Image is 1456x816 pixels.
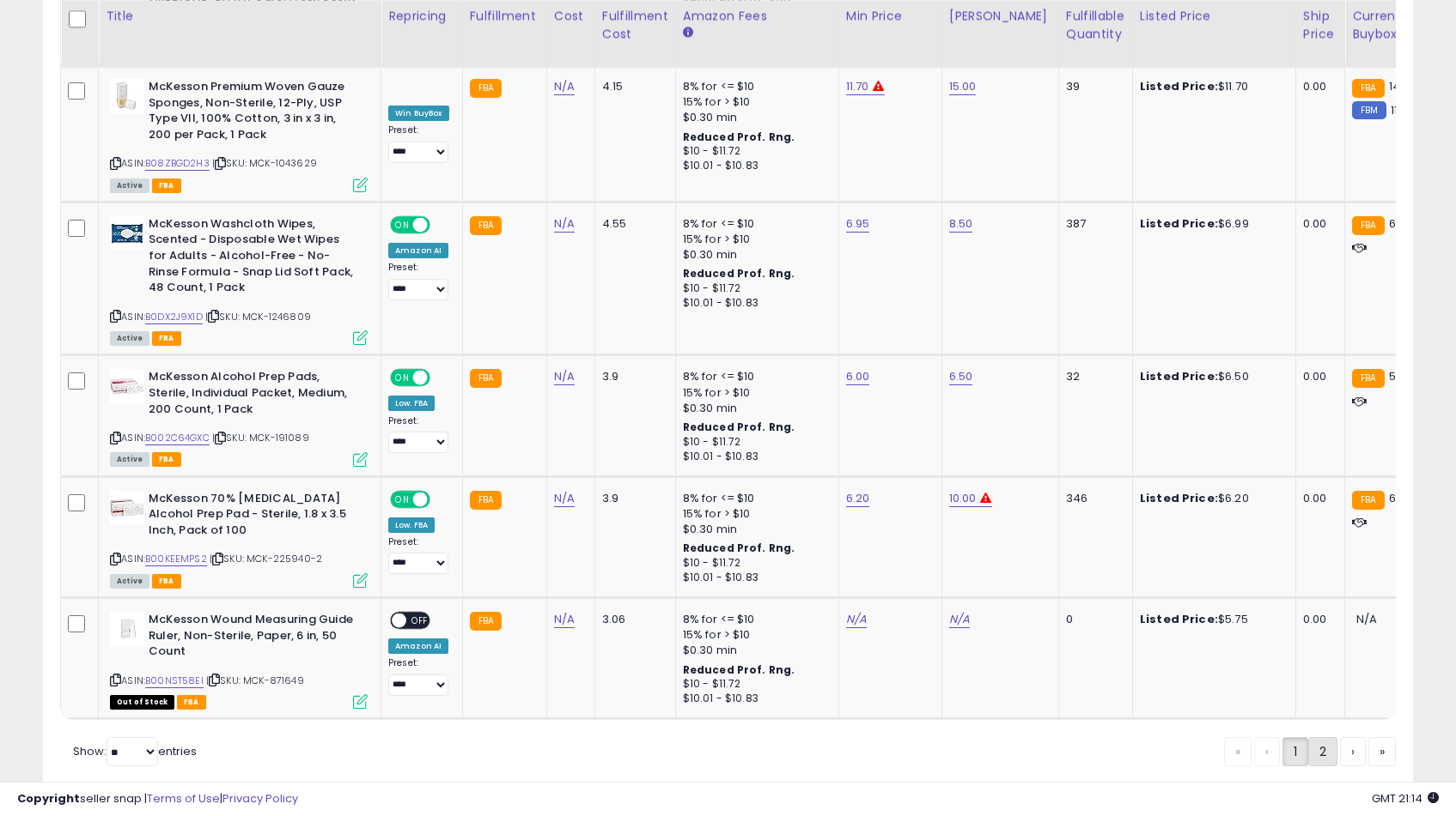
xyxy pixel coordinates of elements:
[106,7,374,25] div: Title
[73,743,197,759] span: Show: entries
[683,281,825,296] div: $10 - $11.72
[554,215,575,233] a: N/A
[554,78,575,95] a: N/A
[110,331,149,346] span: All listings currently available for purchase on Amazon
[1140,491,1282,506] div: $6.20
[1303,369,1331,384] div: 0.00
[1140,216,1282,232] div: $6.99
[428,371,455,385] span: OFF
[683,159,825,173] div: $10.01 - $10.83
[846,7,935,25] div: Min Price
[949,215,973,233] a: 8.50
[1380,743,1385,760] span: »
[683,677,825,692] div: $10 - $11.72
[152,574,181,589] span: FBA
[683,247,825,263] div: $0.30 min
[683,144,825,159] div: $10 - $11.72
[1303,79,1331,94] div: 0.00
[110,79,368,190] div: ASIN:
[210,552,322,565] span: | SKU: MCK-225940-2
[1389,78,1417,94] span: 14.92
[683,94,825,110] div: 15% for > $10
[554,490,575,507] a: N/A
[602,79,662,94] div: 4.15
[683,25,693,40] small: Amazon Fees.
[470,216,502,235] small: FBA
[1389,490,1405,506] span: 6.2
[683,522,825,537] div: $0.30 min
[388,7,455,25] div: Repricing
[145,310,203,324] a: B0DX2J9X1D
[392,217,413,232] span: ON
[1352,101,1386,119] small: FBM
[1356,611,1377,627] span: N/A
[1140,7,1288,25] div: Listed Price
[1308,737,1337,766] a: 2
[17,790,80,807] strong: Copyright
[683,401,825,416] div: $0.30 min
[149,79,357,147] b: McKesson Premium Woven Gauze Sponges, Non-Sterile, 12-Ply, USP Type VII, 100% Cotton, 3 in x 3 in...
[149,369,357,421] b: McKesson Alcohol Prep Pads, Sterile, Individual Packet, Medium, 200 Count, 1 Pack
[388,638,448,654] div: Amazon AI
[554,611,575,628] a: N/A
[145,156,210,171] a: B08ZBGD2H3
[388,657,449,696] div: Preset:
[110,369,144,403] img: 41mr1tKvSUL._SL40_.jpg
[846,490,870,507] a: 6.20
[1303,612,1331,627] div: 0.00
[1352,369,1384,388] small: FBA
[388,396,435,411] div: Low. FBA
[388,536,449,575] div: Preset:
[470,612,502,631] small: FBA
[152,331,181,346] span: FBA
[212,156,317,170] span: | SKU: MCK-1043629
[110,612,368,707] div: ASIN:
[683,266,795,281] b: Reduced Prof. Rng.
[1352,79,1384,98] small: FBA
[1066,491,1119,506] div: 346
[147,790,220,807] a: Terms of Use
[1303,216,1331,232] div: 0.00
[683,232,825,247] div: 15% for > $10
[683,369,825,384] div: 8% for <= $10
[152,178,181,193] span: FBA
[683,130,795,144] b: Reduced Prof. Rng.
[683,556,825,571] div: $10 - $11.72
[1066,216,1119,232] div: 387
[110,491,144,525] img: 416EAa578AL._SL40_.jpg
[177,695,206,710] span: FBA
[110,369,368,464] div: ASIN:
[683,450,825,464] div: $10.01 - $10.83
[470,369,502,388] small: FBA
[1140,79,1282,94] div: $11.70
[949,78,977,95] a: 15.00
[683,571,825,585] div: $10.01 - $10.83
[949,368,973,385] a: 6.50
[388,243,448,258] div: Amazon AI
[149,216,357,300] b: McKesson Washcloth Wipes, Scented - Disposable Wet Wipes for Adults - Alcohol-Free - No-Rinse For...
[602,7,668,43] div: Fulfillment Cost
[554,7,588,25] div: Cost
[110,695,174,710] span: All listings that are currently out of stock and unavailable for purchase on Amazon
[110,178,149,193] span: All listings currently available for purchase on Amazon
[683,435,825,450] div: $10 - $11.72
[949,7,1051,25] div: [PERSON_NAME]
[388,517,435,533] div: Low. FBA
[145,674,204,688] a: B00NST58EI
[683,692,825,706] div: $10.01 - $10.83
[683,7,832,25] div: Amazon Fees
[602,491,662,506] div: 3.9
[846,78,869,95] a: 11.70
[1140,612,1282,627] div: $5.75
[1066,7,1125,43] div: Fulfillable Quantity
[1372,790,1439,807] span: 2025-10-7 21:14 GMT
[949,611,970,628] a: N/A
[1391,102,1415,118] span: 11.69
[406,614,434,628] span: OFF
[222,790,298,807] a: Privacy Policy
[110,491,368,586] div: ASIN:
[1140,611,1218,627] b: Listed Price:
[428,217,455,232] span: OFF
[1140,368,1218,384] b: Listed Price:
[602,369,662,384] div: 3.9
